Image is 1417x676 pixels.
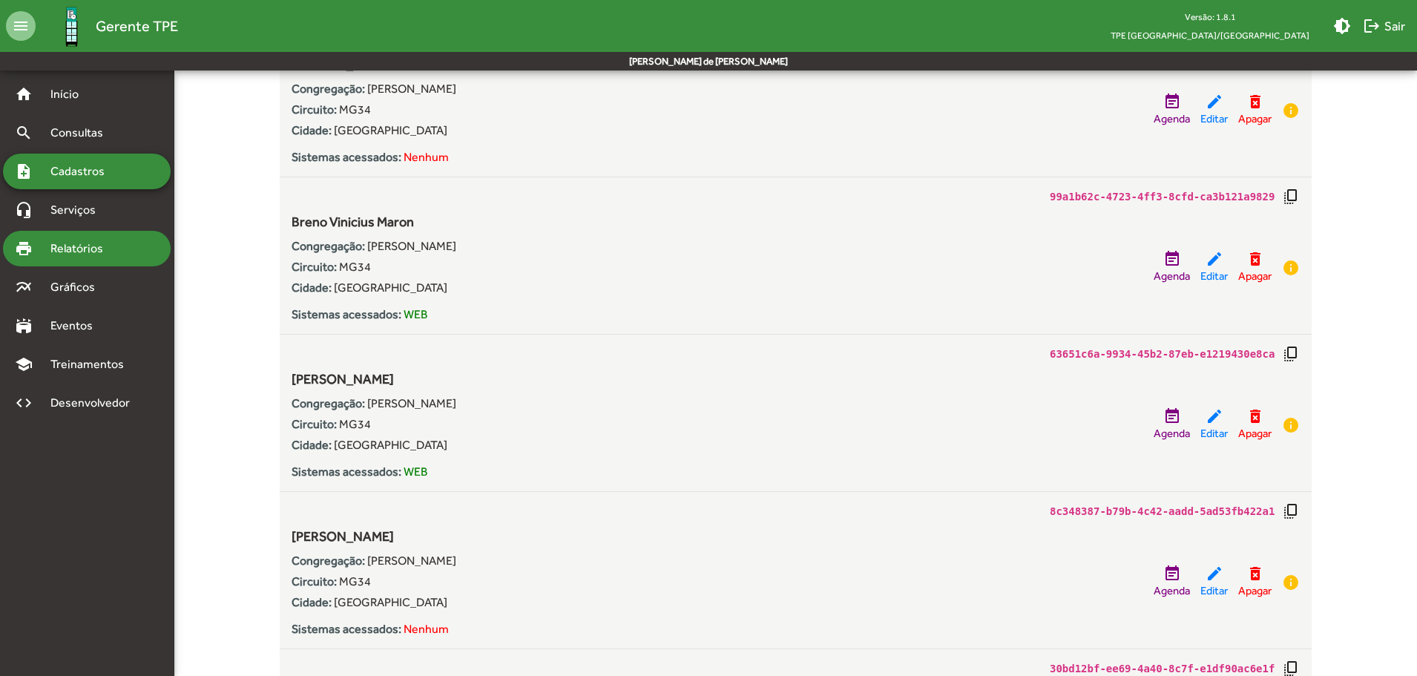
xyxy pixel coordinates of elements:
[42,394,147,412] span: Desenvolvedor
[292,239,365,253] strong: Congregação:
[1246,407,1264,425] mat-icon: delete_forever
[1154,583,1190,600] span: Agenda
[1238,268,1272,285] span: Apagar
[1050,504,1275,519] code: 8c348387-b79b-4c42-aadd-5ad53fb422a1
[1206,93,1223,111] mat-icon: edit
[292,307,401,321] strong: Sistemas acessados:
[339,102,371,117] span: MG34
[1333,17,1351,35] mat-icon: brightness_medium
[1163,407,1181,425] mat-icon: event_note
[292,214,414,229] span: Breno Vinicius Maron
[1154,425,1190,442] span: Agenda
[367,82,456,96] span: [PERSON_NAME]
[42,240,122,257] span: Relatórios
[339,417,371,431] span: MG34
[15,240,33,257] mat-icon: print
[1050,347,1275,362] code: 63651c6a-9934-45b2-87eb-e1219430e8ca
[1206,565,1223,583] mat-icon: edit
[292,438,332,452] strong: Cidade:
[1282,102,1300,119] mat-icon: info
[15,163,33,180] mat-icon: note_add
[292,554,365,568] strong: Congregação:
[15,124,33,142] mat-icon: search
[404,150,449,164] span: Nenhum
[42,85,100,103] span: Início
[1154,111,1190,128] span: Agenda
[1363,13,1405,39] span: Sair
[1206,250,1223,268] mat-icon: edit
[334,123,447,137] span: [GEOGRAPHIC_DATA]
[42,355,142,373] span: Treinamentos
[292,465,401,479] strong: Sistemas acessados:
[1206,407,1223,425] mat-icon: edit
[1099,7,1321,26] div: Versão: 1.8.1
[1246,250,1264,268] mat-icon: delete_forever
[42,163,124,180] span: Cadastros
[404,465,427,479] span: WEB
[15,85,33,103] mat-icon: home
[1282,502,1300,520] mat-icon: copy_all
[1282,345,1300,363] mat-icon: copy_all
[15,394,33,412] mat-icon: code
[292,123,332,137] strong: Cidade:
[292,371,394,387] span: [PERSON_NAME]
[1163,93,1181,111] mat-icon: event_note
[292,595,332,609] strong: Cidade:
[1238,583,1272,600] span: Apagar
[367,554,456,568] span: [PERSON_NAME]
[36,2,178,50] a: Gerente TPE
[1099,26,1321,45] span: TPE [GEOGRAPHIC_DATA]/[GEOGRAPHIC_DATA]
[15,278,33,296] mat-icon: multiline_chart
[367,396,456,410] span: [PERSON_NAME]
[292,528,394,544] span: [PERSON_NAME]
[334,438,447,452] span: [GEOGRAPHIC_DATA]
[1200,425,1228,442] span: Editar
[292,260,337,274] strong: Circuito:
[1246,93,1264,111] mat-icon: delete_forever
[6,11,36,41] mat-icon: menu
[339,260,371,274] span: MG34
[42,317,113,335] span: Eventos
[1282,416,1300,434] mat-icon: info
[47,2,96,50] img: Logo
[1163,250,1181,268] mat-icon: event_note
[367,239,456,253] span: [PERSON_NAME]
[404,622,449,636] span: Nenhum
[292,622,401,636] strong: Sistemas acessados:
[42,278,115,296] span: Gráficos
[96,14,178,38] span: Gerente TPE
[1246,565,1264,583] mat-icon: delete_forever
[1238,425,1272,442] span: Apagar
[292,82,365,96] strong: Congregação:
[292,150,401,164] strong: Sistemas acessados:
[292,280,332,295] strong: Cidade:
[339,574,371,588] span: MG34
[1200,111,1228,128] span: Editar
[1282,188,1300,206] mat-icon: copy_all
[292,417,337,431] strong: Circuito:
[334,280,447,295] span: [GEOGRAPHIC_DATA]
[1163,565,1181,583] mat-icon: event_note
[15,355,33,373] mat-icon: school
[1363,17,1381,35] mat-icon: logout
[334,595,447,609] span: [GEOGRAPHIC_DATA]
[15,201,33,219] mat-icon: headset_mic
[42,201,116,219] span: Serviços
[292,574,337,588] strong: Circuito:
[292,102,337,117] strong: Circuito:
[1282,574,1300,591] mat-icon: info
[1050,189,1275,205] code: 99a1b62c-4723-4ff3-8cfd-ca3b121a9829
[1357,13,1411,39] button: Sair
[15,317,33,335] mat-icon: stadium
[292,396,365,410] strong: Congregação:
[404,307,427,321] span: WEB
[1200,268,1228,285] span: Editar
[1154,268,1190,285] span: Agenda
[42,124,122,142] span: Consultas
[1200,583,1228,600] span: Editar
[1282,259,1300,277] mat-icon: info
[1238,111,1272,128] span: Apagar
